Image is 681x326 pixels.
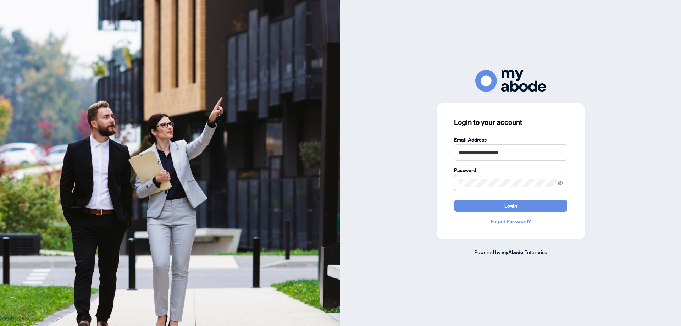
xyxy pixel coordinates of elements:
[454,166,567,174] label: Password
[454,117,567,127] h3: Login to your account
[502,248,523,256] a: myAbode
[504,200,517,211] span: Login
[454,217,567,225] a: Forgot Password?
[558,181,563,186] span: eye-invisible
[454,200,567,212] button: Login
[474,249,500,255] span: Powered by
[454,136,567,144] label: Email Address
[475,70,546,92] img: ma-logo
[524,249,547,255] span: Enterprise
